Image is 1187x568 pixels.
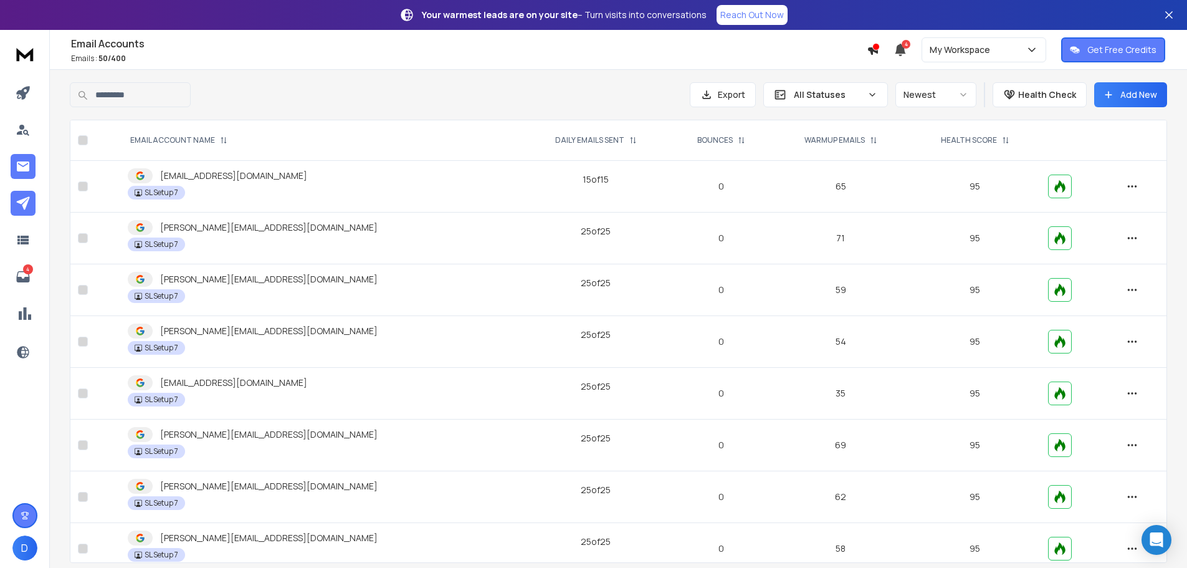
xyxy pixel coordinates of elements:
[160,273,378,286] p: [PERSON_NAME][EMAIL_ADDRESS][DOMAIN_NAME]
[581,484,611,496] div: 25 of 25
[12,536,37,561] button: D
[145,446,178,456] p: SL Setup 7
[581,225,611,238] div: 25 of 25
[160,221,378,234] p: [PERSON_NAME][EMAIL_ADDRESS][DOMAIN_NAME]
[910,316,1041,368] td: 95
[910,264,1041,316] td: 95
[772,213,910,264] td: 71
[12,42,37,65] img: logo
[772,420,910,471] td: 69
[794,89,862,101] p: All Statuses
[679,284,765,296] p: 0
[581,329,611,341] div: 25 of 25
[941,135,997,145] p: HEALTH SCORE
[902,40,910,49] span: 4
[993,82,1087,107] button: Health Check
[145,239,178,249] p: SL Setup 7
[23,264,33,274] p: 4
[145,550,178,560] p: SL Setup 7
[581,536,611,548] div: 25 of 25
[583,173,609,186] div: 15 of 15
[679,232,765,244] p: 0
[804,135,865,145] p: WARMUP EMAILS
[581,277,611,289] div: 25 of 25
[910,471,1041,523] td: 95
[98,53,126,64] span: 50 / 400
[160,377,307,389] p: [EMAIL_ADDRESS][DOMAIN_NAME]
[910,368,1041,420] td: 95
[910,213,1041,264] td: 95
[1087,44,1156,56] p: Get Free Credits
[422,9,707,21] p: – Turn visits into conversations
[772,368,910,420] td: 35
[160,532,378,544] p: [PERSON_NAME][EMAIL_ADDRESS][DOMAIN_NAME]
[690,82,756,107] button: Export
[160,480,378,493] p: [PERSON_NAME][EMAIL_ADDRESS][DOMAIN_NAME]
[910,161,1041,213] td: 95
[679,491,765,503] p: 0
[71,54,867,64] p: Emails :
[160,325,378,337] p: [PERSON_NAME][EMAIL_ADDRESS][DOMAIN_NAME]
[772,264,910,316] td: 59
[422,9,578,21] strong: Your warmest leads are on your site
[679,387,765,400] p: 0
[581,432,611,445] div: 25 of 25
[772,161,910,213] td: 65
[145,291,178,301] p: SL Setup 7
[930,44,995,56] p: My Workspace
[1018,89,1076,101] p: Health Check
[160,170,307,182] p: [EMAIL_ADDRESS][DOMAIN_NAME]
[145,498,178,508] p: SL Setup 7
[895,82,976,107] button: Newest
[130,135,227,145] div: EMAIL ACCOUNT NAME
[1142,525,1171,555] div: Open Intercom Messenger
[1061,37,1165,62] button: Get Free Credits
[717,5,788,25] a: Reach Out Now
[160,428,378,441] p: [PERSON_NAME][EMAIL_ADDRESS][DOMAIN_NAME]
[581,380,611,393] div: 25 of 25
[910,420,1041,471] td: 95
[679,335,765,348] p: 0
[697,135,733,145] p: BOUNCES
[720,9,784,21] p: Reach Out Now
[679,180,765,193] p: 0
[555,135,624,145] p: DAILY EMAILS SENT
[145,395,178,405] p: SL Setup 7
[1094,82,1167,107] button: Add New
[145,343,178,353] p: SL Setup 7
[679,439,765,451] p: 0
[772,316,910,368] td: 54
[772,471,910,523] td: 62
[11,264,36,289] a: 4
[71,36,867,51] h1: Email Accounts
[145,188,178,198] p: SL Setup 7
[679,542,765,555] p: 0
